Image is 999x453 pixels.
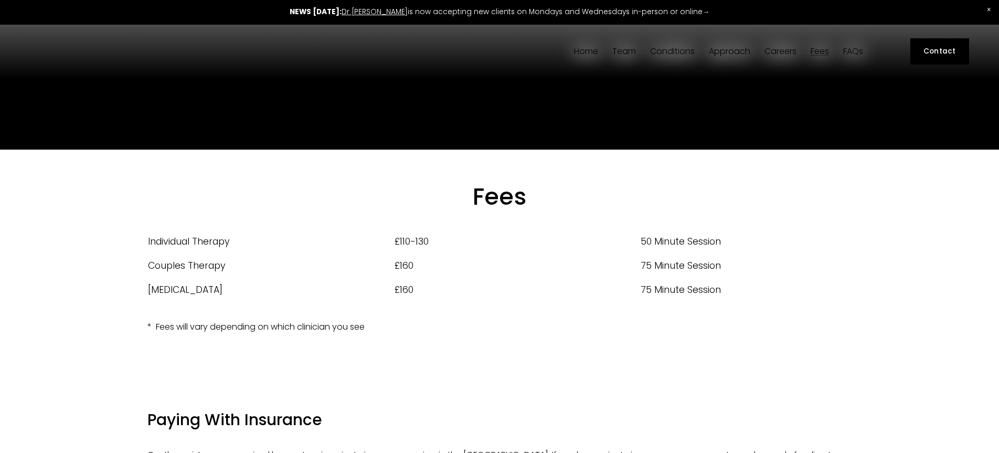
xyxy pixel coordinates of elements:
[843,47,863,57] a: FAQs
[612,47,636,56] span: Team
[640,229,852,254] td: 50 Minute Session
[650,47,695,56] span: Conditions
[394,254,641,278] td: £160
[640,278,852,302] td: 75 Minute Session
[147,409,852,431] h4: Paying With Insurance
[709,47,750,57] a: folder dropdown
[30,35,226,69] img: Harrison Psychology Group
[811,47,829,57] a: Fees
[910,38,969,65] a: Contact
[394,278,641,302] td: £160
[147,278,394,302] td: [MEDICAL_DATA]
[394,229,641,254] td: £110-130
[147,254,394,278] td: Couples Therapy
[612,47,636,57] a: folder dropdown
[709,47,750,56] span: Approach
[640,254,852,278] td: 75 Minute Session
[574,47,598,57] a: Home
[764,47,796,57] a: Careers
[650,47,695,57] a: folder dropdown
[342,7,408,17] a: Dr [PERSON_NAME]
[147,183,852,212] h1: Fees
[147,320,852,335] p: * Fees will vary depending on which clinician you see
[147,229,394,254] td: Individual Therapy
